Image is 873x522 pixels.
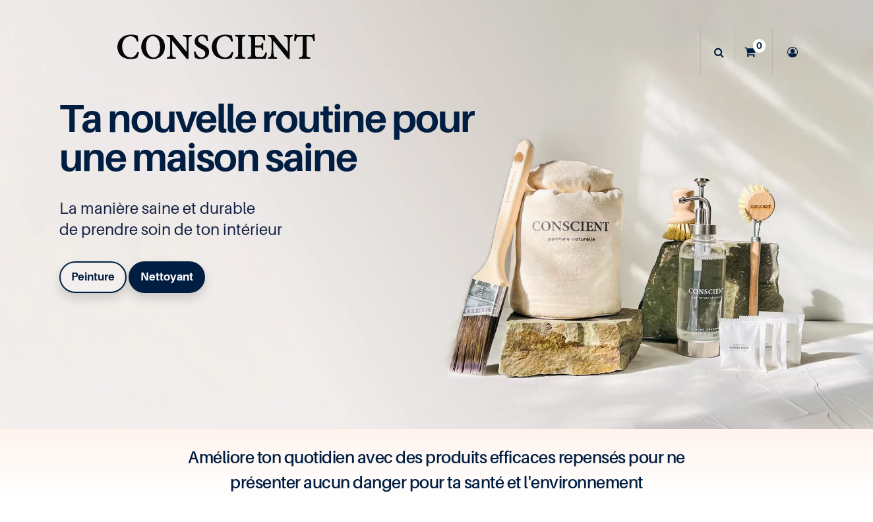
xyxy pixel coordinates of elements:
b: Peinture [71,270,115,283]
span: Ta nouvelle routine pour une maison saine [59,94,473,180]
a: Logo of Conscient [114,26,318,79]
b: Nettoyant [140,270,193,283]
a: Peinture [59,261,127,293]
a: 0 [735,29,772,75]
iframe: Tidio Chat [805,437,867,499]
img: Conscient [114,26,318,79]
p: La manière saine et durable de prendre soin de ton intérieur [59,198,488,240]
a: Nettoyant [129,261,205,293]
h4: Améliore ton quotidien avec des produits efficaces repensés pour ne présenter aucun danger pour t... [173,445,700,495]
sup: 0 [753,39,766,52]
